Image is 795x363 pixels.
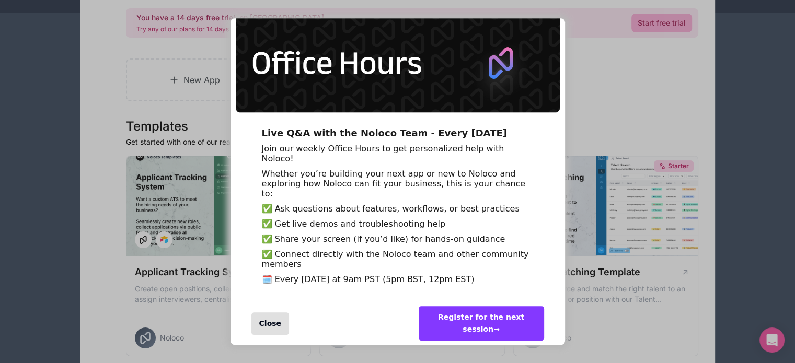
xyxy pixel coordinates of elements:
[231,18,565,345] div: entering modal
[236,2,560,112] img: 5446233340985343.png
[262,144,504,163] span: Join our weekly Office Hours to get personalized help with Noloco!
[262,249,529,269] span: ✅ Connect directly with the Noloco team and other community members
[262,234,505,244] span: ✅ Share your screen (if you’d like) for hands-on guidance
[262,169,526,198] span: Whether you’re building your next app or new to Noloco and exploring how Noloco can fit your busi...
[262,274,475,284] span: 🗓️ Every [DATE] at 9am PST (5pm BST, 12pm EST)
[262,219,446,229] span: ✅ Get live demos and troubleshooting help
[419,306,544,341] div: Register for the next session →
[262,127,507,138] span: Live Q&A with the Noloco Team - Every [DATE]
[262,204,520,214] span: ✅ Ask questions about features, workflows, or best practices
[251,312,290,335] div: Close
